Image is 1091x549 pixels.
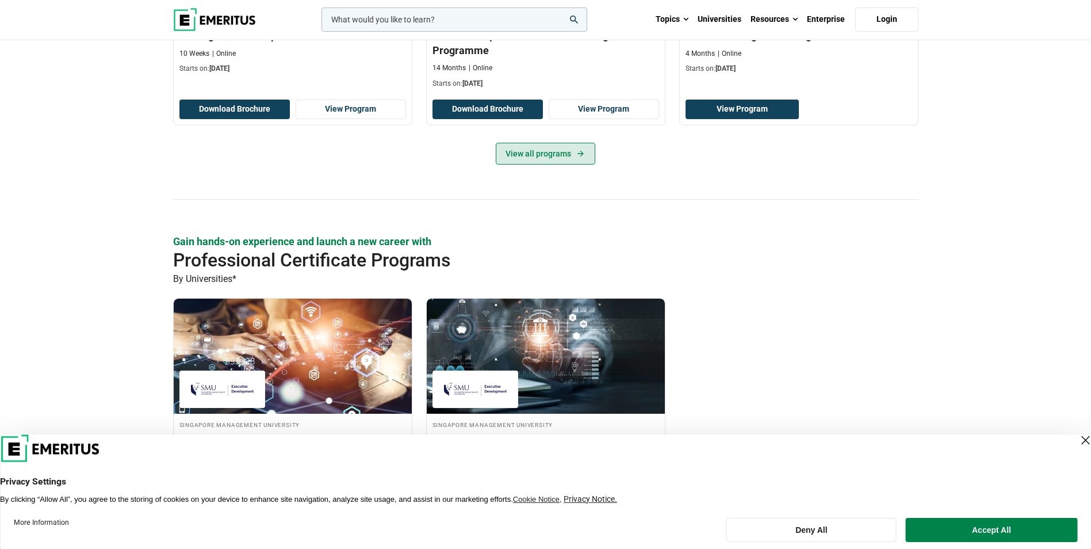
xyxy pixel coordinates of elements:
span: [DATE] [462,79,483,87]
p: 10 Weeks [179,49,209,59]
p: Gain hands-on experience and launch a new career with [173,234,918,249]
button: Download Brochure [179,100,290,119]
a: View Program [549,100,659,119]
h4: Singapore Management University [179,420,406,429]
h4: Singapore Management University [432,420,659,429]
p: Online [212,49,236,59]
a: Digital Transformation Course by Singapore Management University - Singapore Management Universit... [174,299,412,485]
span: [DATE] [209,64,229,73]
button: Download Brochure [432,100,543,119]
h3: Executive Diploma In Business Management Programme [432,28,659,57]
a: Login [855,7,918,32]
a: View all programs [496,143,595,165]
p: 4 Months [686,49,715,59]
input: woocommerce-product-search-field-0 [321,7,587,32]
a: Finance Course by Singapore Management University - Singapore Management University Singapore Man... [427,299,665,471]
a: View Program [686,100,799,119]
img: Singapore Management University [185,376,260,402]
p: Starts on: [686,64,912,74]
p: By Universities* [173,272,918,287]
p: Starts on: [432,79,659,89]
a: View Program [296,100,406,119]
img: Professional Certificate in Digital Transformation Programme | Online Digital Transformation Course [174,299,412,414]
img: Singapore Management University [438,376,513,402]
span: [DATE] [715,64,736,73]
p: 14 Months [432,63,466,73]
h2: Professional Certificate Programs [173,249,844,272]
p: Online [469,63,492,73]
p: Starts on: [179,64,406,74]
p: Online [718,49,741,59]
img: Professional Certificate in Fintech Programme | Online Finance Course [427,299,665,414]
